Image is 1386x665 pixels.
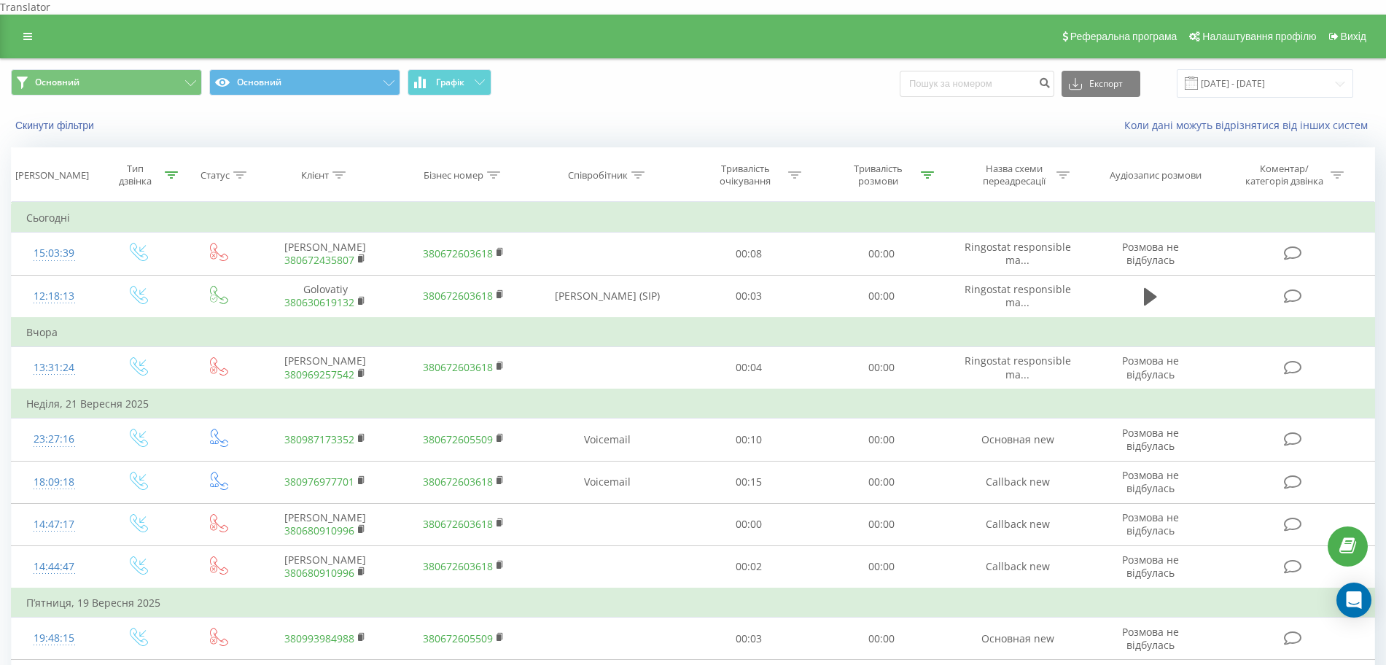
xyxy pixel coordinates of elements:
[436,77,464,87] span: Графік
[423,246,493,260] a: 380672603618
[682,419,816,461] td: 00:10
[1070,31,1177,42] span: Реферальна програма
[35,77,79,88] span: Основний
[965,354,1071,381] span: Ringostat responsible ma...
[423,432,493,446] a: 380672605509
[815,419,949,461] td: 00:00
[284,295,354,309] a: 380630619132
[284,566,354,580] a: 380680910996
[26,468,82,497] div: 18:09:18
[1322,15,1371,58] a: Вихід
[423,631,493,645] a: 380672605509
[1122,354,1179,381] span: Розмова не відбулась
[301,169,329,182] div: Клієнт
[1336,583,1371,618] div: Open Intercom Messenger
[815,545,949,588] td: 00:00
[706,163,785,187] div: Тривалість очікування
[815,618,949,660] td: 00:00
[26,282,82,311] div: 12:18:13
[284,631,354,645] a: 380993984988
[815,275,949,318] td: 00:00
[949,461,1087,503] td: Callback new
[1242,163,1327,187] div: Коментар/категорія дзвінка
[682,233,816,275] td: 00:08
[256,275,394,318] td: Golovatiy
[975,163,1053,187] div: Назва схеми переадресації
[949,545,1087,588] td: Callback new
[26,354,82,382] div: 13:31:24
[949,503,1087,545] td: Callback new
[209,69,400,96] button: Основний
[284,475,354,489] a: 380976977701
[682,618,816,660] td: 00:03
[12,389,1375,419] td: Неділя, 21 Вересня 2025
[423,289,493,303] a: 380672603618
[423,559,493,573] a: 380672603618
[109,163,161,187] div: Тип дзвінка
[815,503,949,545] td: 00:00
[1182,15,1321,58] a: Налаштування профілю
[839,163,917,187] div: Тривалість розмови
[26,239,82,268] div: 15:03:39
[284,432,354,446] a: 380987173352
[424,169,483,182] div: Бізнес номер
[11,119,101,132] button: Скинути фільтри
[12,318,1375,347] td: Вчора
[682,275,816,318] td: 00:03
[568,169,628,182] div: Співробітник
[949,618,1087,660] td: Основная new
[533,461,682,503] td: Voicemail
[1062,71,1140,97] button: Експорт
[949,419,1087,461] td: Основная new
[11,69,202,96] button: Основний
[256,346,394,389] td: [PERSON_NAME]
[815,461,949,503] td: 00:00
[1122,510,1179,537] span: Розмова не відбулась
[284,253,354,267] a: 380672435807
[423,517,493,531] a: 380672603618
[1122,625,1179,652] span: Розмова не відбулась
[423,475,493,489] a: 380672603618
[815,346,949,389] td: 00:00
[965,240,1071,267] span: Ringostat responsible ma...
[533,419,682,461] td: Voicemail
[26,510,82,539] div: 14:47:17
[682,503,816,545] td: 00:00
[256,503,394,545] td: [PERSON_NAME]
[682,346,816,389] td: 00:04
[26,425,82,454] div: 23:27:16
[1110,169,1202,182] div: Аудіозапис розмови
[1122,426,1179,453] span: Розмова не відбулась
[408,69,491,96] button: Графік
[682,545,816,588] td: 00:02
[533,275,682,318] td: [PERSON_NAME] (SIP)
[965,282,1071,309] span: Ringostat responsible ma...
[1124,118,1375,132] a: Коли дані можуть відрізнятися вiд інших систем
[26,553,82,581] div: 14:44:47
[284,524,354,537] a: 380680910996
[423,360,493,374] a: 380672603618
[682,461,816,503] td: 00:15
[26,624,82,653] div: 19:48:15
[1341,31,1366,42] span: Вихід
[256,233,394,275] td: [PERSON_NAME]
[1055,15,1183,58] a: Реферальна програма
[12,588,1375,618] td: П’ятниця, 19 Вересня 2025
[12,203,1375,233] td: Сьогодні
[256,545,394,588] td: [PERSON_NAME]
[284,367,354,381] a: 380969257542
[200,169,230,182] div: Статус
[15,169,89,182] div: [PERSON_NAME]
[815,233,949,275] td: 00:00
[1122,468,1179,495] span: Розмова не відбулась
[900,71,1054,97] input: Пошук за номером
[1122,240,1179,267] span: Розмова не відбулась
[1202,31,1316,42] span: Налаштування профілю
[1122,553,1179,580] span: Розмова не відбулась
